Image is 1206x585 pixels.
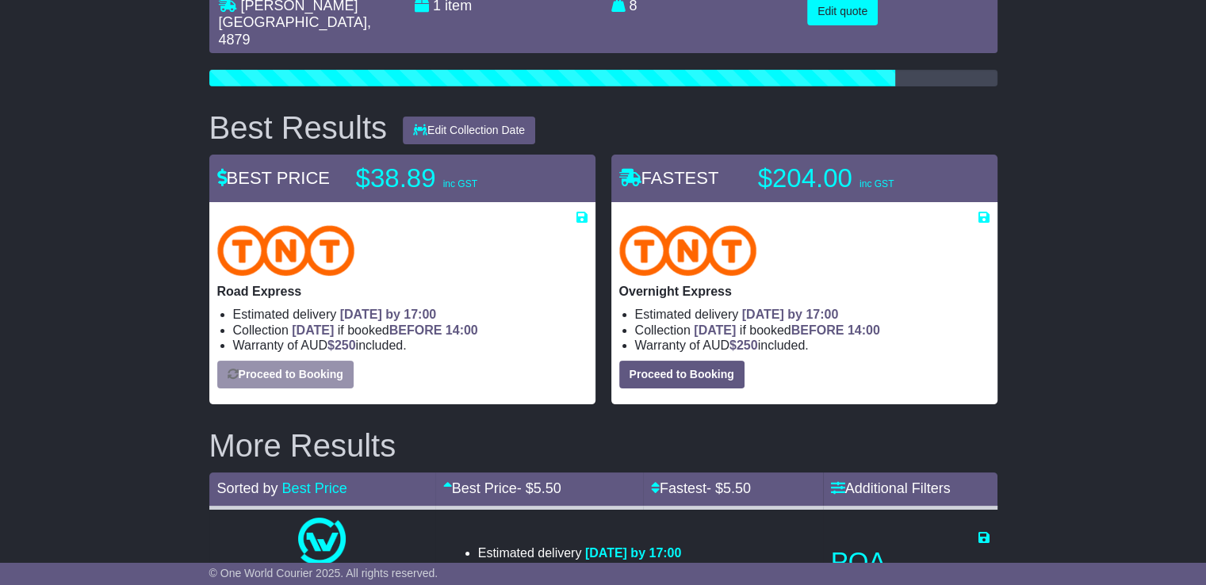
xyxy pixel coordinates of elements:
a: Fastest- $5.50 [651,480,751,496]
span: if booked [694,323,879,337]
span: inc GST [892,562,926,573]
span: inc GST [443,178,477,189]
li: Warranty of AUD included. [635,338,990,353]
button: Edit Collection Date [403,117,535,144]
span: - $ [706,480,751,496]
li: Collection [478,560,682,575]
span: BEFORE [791,323,844,337]
p: $38.89 [356,162,554,194]
span: [DATE] [694,323,736,337]
div: Best Results [201,110,396,145]
a: Best Price [282,480,347,496]
li: Estimated delivery [478,545,682,560]
span: Sorted by [217,480,278,496]
li: Warranty of AUD included. [233,338,588,353]
span: 14:00 [848,323,880,337]
img: One World Courier: Same Day Nationwide(quotes take 0.5-1 hour) [298,518,346,565]
span: FASTEST [619,168,719,188]
span: 250 [737,338,758,352]
p: $204.00 [758,162,956,194]
button: Proceed to Booking [619,361,745,388]
span: $ [729,338,758,352]
span: 5.50 [723,480,751,496]
span: inc GST [860,178,894,189]
span: [DATE] [292,323,334,337]
span: 14:00 [446,323,478,337]
span: , 4879 [219,14,371,48]
span: © One World Courier 2025. All rights reserved. [209,567,438,579]
li: Collection [233,323,588,338]
span: - $ [517,480,561,496]
span: 5.50 [534,480,561,496]
img: TNT Domestic: Overnight Express [619,225,757,276]
span: [DATE] by 17:00 [742,308,839,321]
span: BEST PRICE [217,168,330,188]
span: 250 [335,338,356,352]
p: POA [831,546,990,578]
p: Road Express [217,284,588,299]
span: BEFORE [389,323,442,337]
img: TNT Domestic: Road Express [217,225,355,276]
span: [DATE] by 17:00 [340,308,437,321]
button: Proceed to Booking [217,361,354,388]
li: Estimated delivery [635,307,990,322]
a: Additional Filters [831,480,951,496]
p: Overnight Express [619,284,990,299]
h2: More Results [209,428,997,463]
span: if booked [292,323,477,337]
a: Best Price- $5.50 [443,480,561,496]
span: $ [327,338,356,352]
li: Collection [635,323,990,338]
span: [DATE] by 17:00 [585,546,682,560]
li: Estimated delivery [233,307,588,322]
